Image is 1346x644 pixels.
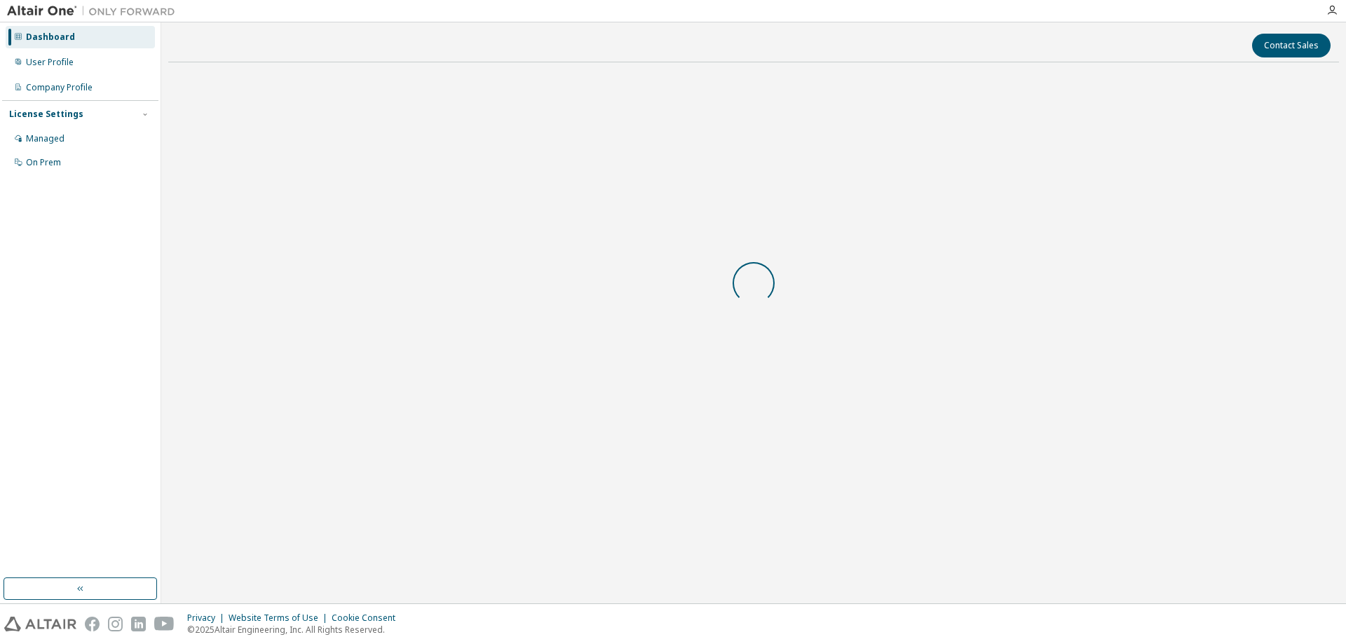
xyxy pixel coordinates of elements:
div: Managed [26,133,64,144]
div: Privacy [187,612,229,624]
div: Dashboard [26,32,75,43]
p: © 2025 Altair Engineering, Inc. All Rights Reserved. [187,624,404,636]
div: Website Terms of Use [229,612,332,624]
img: linkedin.svg [131,617,146,631]
div: On Prem [26,157,61,168]
div: User Profile [26,57,74,68]
div: Cookie Consent [332,612,404,624]
img: altair_logo.svg [4,617,76,631]
button: Contact Sales [1252,34,1331,57]
img: facebook.svg [85,617,100,631]
img: Altair One [7,4,182,18]
img: youtube.svg [154,617,175,631]
div: Company Profile [26,82,93,93]
div: License Settings [9,109,83,120]
img: instagram.svg [108,617,123,631]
